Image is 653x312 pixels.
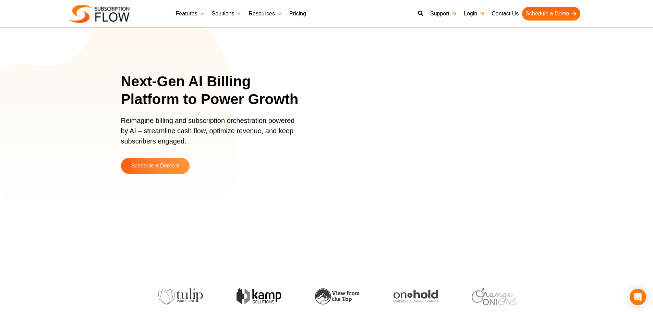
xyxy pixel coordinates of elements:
a: Solutions [208,7,245,21]
img: onhold-marketing [394,290,438,303]
p: Reimagine billing and subscription orchestration powered by AI – streamline cash flow, optimize r... [121,115,299,153]
a: Login [460,7,488,21]
a: Pricing [286,7,310,21]
div: Open Intercom Messenger [630,289,646,305]
img: kamp-solution [237,288,281,304]
a: Schedule a Demo [522,7,580,21]
span: Schedule a Demo [131,163,174,169]
a: Support [427,7,460,21]
img: Subscriptionflow [70,5,130,23]
a: Resources [245,7,286,21]
a: Features [172,7,208,21]
img: orange-onions [472,288,516,305]
img: tulip-publishing [158,288,203,305]
a: Contact Us [488,7,522,21]
img: view-from-the-top [315,288,360,304]
h1: Next-Gen AI Billing Platform to Power Growth [121,73,308,109]
a: Schedule a Demo [121,158,190,174]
